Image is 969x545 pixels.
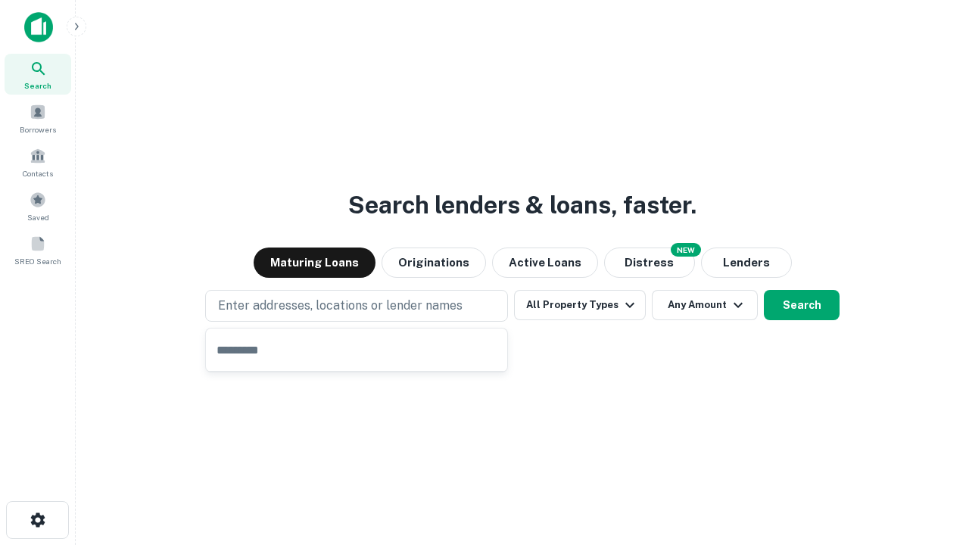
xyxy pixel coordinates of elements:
button: Any Amount [652,290,758,320]
button: Originations [382,248,486,278]
button: Lenders [701,248,792,278]
button: Search [764,290,840,320]
button: Maturing Loans [254,248,375,278]
span: Search [24,79,51,92]
a: Search [5,54,71,95]
h3: Search lenders & loans, faster. [348,187,696,223]
span: Contacts [23,167,53,179]
button: Active Loans [492,248,598,278]
a: Contacts [5,142,71,182]
span: Borrowers [20,123,56,135]
a: SREO Search [5,229,71,270]
a: Saved [5,185,71,226]
span: SREO Search [14,255,61,267]
a: Borrowers [5,98,71,139]
iframe: Chat Widget [893,424,969,497]
div: NEW [671,243,701,257]
button: Enter addresses, locations or lender names [205,290,508,322]
img: capitalize-icon.png [24,12,53,42]
p: Enter addresses, locations or lender names [218,297,463,315]
button: All Property Types [514,290,646,320]
span: Saved [27,211,49,223]
button: Search distressed loans with lien and other non-mortgage details. [604,248,695,278]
